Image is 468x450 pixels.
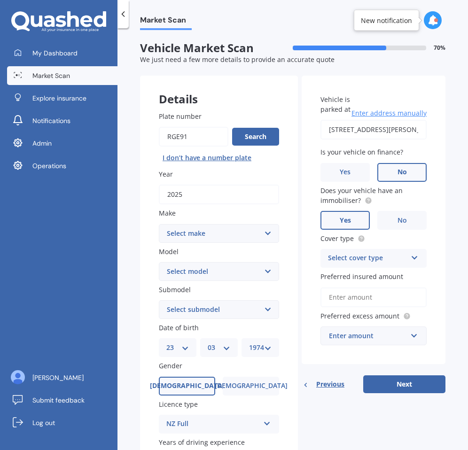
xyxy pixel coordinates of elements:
span: We just need a few more details to provide an accurate quote [140,55,335,64]
span: Vehicle Market Scan [140,41,293,55]
span: Is your vehicle on finance? [320,148,403,157]
span: Vehicle is parked at [320,95,351,114]
span: No [398,168,407,176]
span: Enter address manually [351,109,427,118]
input: YYYY [159,185,279,204]
span: Licence type [159,400,198,409]
span: Market Scan [140,16,192,28]
button: Search [232,128,279,146]
div: Select cover type [328,253,407,264]
button: Next [363,375,445,393]
div: Details [140,76,298,104]
a: Explore insurance [7,89,117,108]
span: Preferred insured amount [320,272,403,281]
span: 70 % [434,45,445,51]
span: Submit feedback [32,396,85,405]
span: Submodel [159,285,191,294]
span: Date of birth [159,323,199,332]
span: Make [159,209,176,218]
input: Enter plate number [159,127,228,147]
span: [DEMOGRAPHIC_DATA] [150,382,225,390]
span: Operations [32,161,66,171]
a: Log out [7,413,117,432]
span: No [398,217,407,225]
span: Cover type [320,234,354,243]
span: Model [159,247,179,256]
button: I don’t have a number plate [159,150,255,165]
div: New notification [361,16,412,25]
span: Gender [159,362,182,371]
a: Operations [7,156,117,175]
div: Enter amount [329,331,407,341]
span: Admin [32,139,52,148]
span: Notifications [32,116,70,125]
a: Market Scan [7,66,117,85]
span: Plate number [159,112,202,121]
span: Does your vehicle have an immobiliser? [320,186,403,205]
span: Yes [340,168,351,176]
span: Years of driving experience [159,438,245,447]
span: [PERSON_NAME] [32,373,84,382]
span: Yes [340,217,351,225]
a: My Dashboard [7,44,117,62]
input: Enter address [320,120,427,140]
span: My Dashboard [32,48,78,58]
span: Preferred excess amount [320,311,399,320]
span: Explore insurance [32,93,86,103]
img: ALV-UjU6YHOUIM1AGx_4vxbOkaOq-1eqc8a3URkVIJkc_iWYmQ98kTe7fc9QMVOBV43MoXmOPfWPN7JjnmUwLuIGKVePaQgPQ... [11,370,25,384]
a: Submit feedback [7,391,117,410]
span: Previous [316,377,344,391]
a: Admin [7,134,117,153]
span: Market Scan [32,71,70,80]
span: Year [159,170,173,178]
a: [PERSON_NAME] [7,368,117,387]
div: NZ Full [166,419,259,430]
span: Log out [32,418,55,427]
span: [DEMOGRAPHIC_DATA] [215,382,288,390]
input: Enter amount [320,287,427,307]
a: Notifications [7,111,117,130]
